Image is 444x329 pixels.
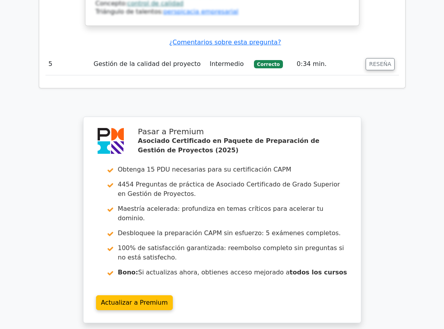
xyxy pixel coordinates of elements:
[96,295,173,310] a: Actualizar a Premium
[294,53,362,75] td: 0:34 min.
[366,58,395,70] button: RESEÑA
[163,8,238,15] a: perspicacia empresarial
[254,60,283,68] span: Correcto
[91,53,207,75] td: Gestión de la calidad del proyecto
[169,38,281,46] a: ¿Comentarios sobre esta pregunta?
[207,53,251,75] td: Intermedio
[45,53,91,75] td: 5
